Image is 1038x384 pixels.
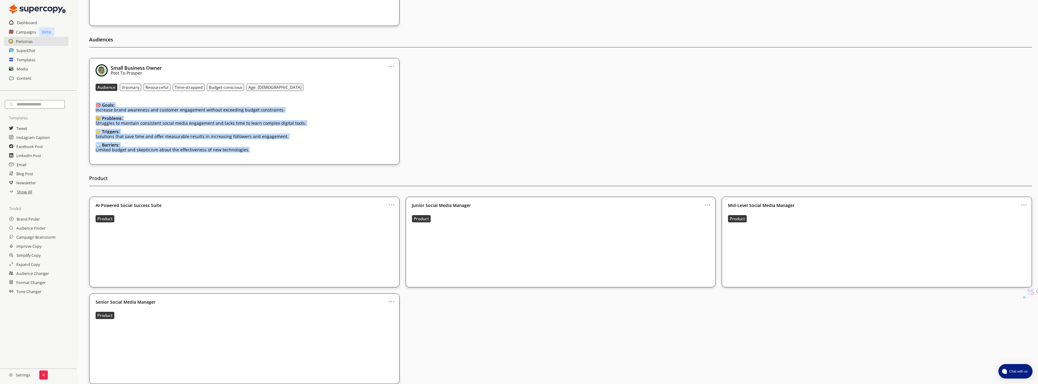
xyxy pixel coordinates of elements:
img: Close [9,3,66,15]
button: Product [728,215,747,222]
button: Product [412,215,431,222]
a: ... [388,61,395,66]
a: Simplify Copy [17,250,41,260]
p: Solutions that save time and offer measurable results in increasing followers and engagement. [96,134,289,139]
h2: Audiences [89,35,1032,47]
button: Time-strapped [173,84,204,91]
a: ... [1021,200,1027,205]
p: Increase brand awareness and customer engagement without exceeding budget constraints. [96,108,285,112]
a: SuperChat [16,46,35,55]
a: Instagram Caption [16,133,50,142]
a: Campaign Brainstorm [16,232,56,241]
p: Beta [39,27,54,37]
button: Visionary [120,84,141,91]
p: Limited budget and skepticism about the effectiveness of new technologies. [96,147,250,152]
div: 😟 [96,116,306,121]
span: Chat with us [1007,369,1029,374]
h2: Product [89,174,1032,186]
a: Audience Changer [16,269,49,278]
button: Budget-conscious [207,84,244,91]
a: Format Changer [16,278,46,287]
b: Mid-Level Social Media Manager [728,203,795,208]
a: Media [17,64,28,73]
p: 4 [42,373,45,377]
b: Audience [97,85,116,90]
button: Product [96,215,114,222]
div: 🏔️ [96,143,250,147]
a: Improve Copy [16,241,41,250]
button: Age: [DEMOGRAPHIC_DATA] [246,84,303,91]
b: Triggers: [102,129,120,134]
img: Close [96,64,108,76]
b: Product [730,216,745,221]
b: Product [414,216,429,221]
p: Struggles to maintain consistent social media engagement and lacks time to learn complex digital ... [96,121,306,126]
b: Problems: [102,115,123,121]
b: Product [97,313,113,318]
button: Product [96,312,114,319]
b: Product [97,216,113,221]
a: Campaigns [16,27,36,36]
button: Resourceful [144,84,170,91]
b: Senior Social Media Manager [96,300,155,305]
a: Templates [17,55,35,64]
b: Time-strapped [175,85,203,90]
a: Brand Finder [17,214,40,223]
p: Post To Prosper [111,71,162,76]
a: Personas [16,37,33,46]
a: Tweet [16,124,27,133]
b: AI-Powered Social Success Suite [96,203,162,208]
img: Close [9,373,13,377]
a: Tone Changer [16,287,41,296]
b: Budget-conscious [209,85,242,90]
a: ... [388,200,395,205]
a: ... [388,297,395,302]
b: Visionary [122,85,139,90]
b: Goals: [102,102,115,108]
b: Resourceful [145,85,168,90]
b: Junior Social Media Manager [412,203,471,208]
div: 👉 [96,129,289,134]
b: Barriers: [102,142,119,148]
a: Newsletter [16,178,36,187]
a: Dashboard [17,18,37,27]
b: Small Business Owner [111,65,162,71]
button: atlas-launcher [998,364,1033,379]
a: Blog Post [16,169,33,178]
a: Content [17,73,31,82]
a: Show All [17,187,32,196]
a: LinkedIn Post [16,151,41,160]
a: Facebook Post [16,142,43,151]
a: Email [17,160,26,169]
div: 🎯 [96,103,285,108]
a: ... [704,200,711,205]
a: Audience Finder [16,223,45,232]
button: Audience [96,84,117,91]
a: Expand Copy [16,260,40,269]
b: Age: [DEMOGRAPHIC_DATA] [248,85,302,90]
